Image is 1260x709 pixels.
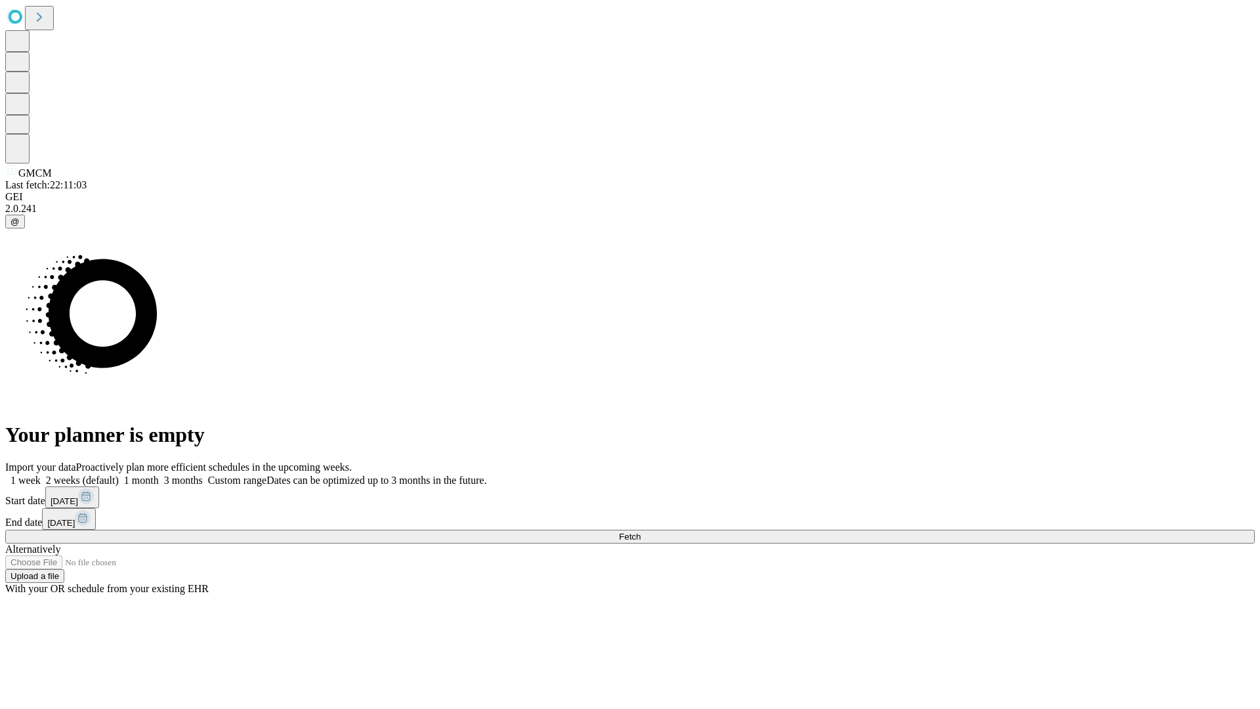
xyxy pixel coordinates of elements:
[5,544,60,555] span: Alternatively
[10,475,41,486] span: 1 week
[5,423,1255,447] h1: Your planner is empty
[5,203,1255,215] div: 2.0.241
[5,508,1255,530] div: End date
[266,475,486,486] span: Dates can be optimized up to 3 months in the future.
[76,462,352,473] span: Proactively plan more efficient schedules in the upcoming weeks.
[5,179,87,190] span: Last fetch: 22:11:03
[5,191,1255,203] div: GEI
[164,475,203,486] span: 3 months
[45,486,99,508] button: [DATE]
[42,508,96,530] button: [DATE]
[5,530,1255,544] button: Fetch
[18,167,52,179] span: GMCM
[124,475,159,486] span: 1 month
[10,217,20,226] span: @
[46,475,119,486] span: 2 weeks (default)
[5,569,64,583] button: Upload a file
[5,486,1255,508] div: Start date
[5,583,209,594] span: With your OR schedule from your existing EHR
[51,496,78,506] span: [DATE]
[208,475,266,486] span: Custom range
[5,462,76,473] span: Import your data
[619,532,640,542] span: Fetch
[5,215,25,228] button: @
[47,518,75,528] span: [DATE]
